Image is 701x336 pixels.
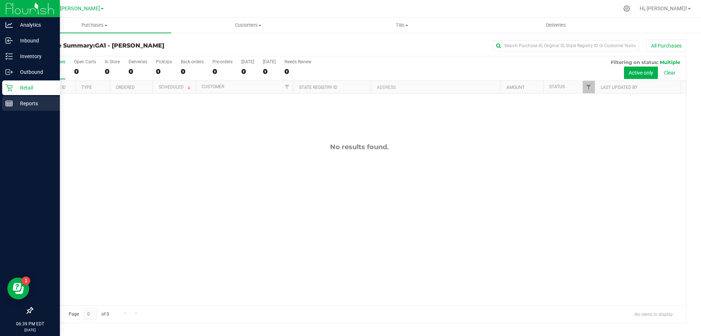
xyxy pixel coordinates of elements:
[13,52,57,61] p: Inventory
[18,18,171,33] a: Purchases
[129,59,147,64] div: Deliveries
[171,18,325,33] a: Customers
[536,22,576,29] span: Deliveries
[95,42,164,49] span: GA1 - [PERSON_NAME]
[46,5,100,12] span: GA1 - [PERSON_NAME]
[81,85,92,90] a: Type
[325,18,479,33] a: Tills
[241,67,254,76] div: 0
[263,67,276,76] div: 0
[5,84,13,91] inline-svg: Retail
[13,20,57,29] p: Analytics
[74,67,96,76] div: 0
[3,327,57,333] p: [DATE]
[105,67,120,76] div: 0
[13,99,57,108] p: Reports
[32,42,250,49] h3: Purchase Summary:
[212,67,233,76] div: 0
[622,5,631,12] div: Manage settings
[159,84,192,90] a: Scheduled
[22,276,30,285] iframe: Resource center unread badge
[660,59,680,65] span: Multiple
[281,81,293,93] a: Filter
[284,59,311,64] div: Needs Review
[74,59,96,64] div: Open Carts
[5,37,13,44] inline-svg: Inbound
[116,85,135,90] a: Ordered
[646,39,686,52] button: All Purchases
[105,59,120,64] div: In Store
[493,40,639,51] input: Search Purchase ID, Original ID, State Registry ID or Customer Name...
[156,67,172,76] div: 0
[7,278,29,299] iframe: Resource center
[13,83,57,92] p: Retail
[5,100,13,107] inline-svg: Reports
[212,59,233,64] div: Pre-orders
[62,309,115,320] span: Page of 0
[371,81,500,94] th: Address
[583,81,595,93] a: Filter
[549,84,565,89] a: Status
[479,18,633,33] a: Deliveries
[611,59,658,65] span: Filtering on status:
[181,59,204,64] div: Back-orders
[13,68,57,76] p: Outbound
[299,85,337,90] a: State Registry ID
[129,67,147,76] div: 0
[3,321,57,327] p: 06:39 PM EDT
[601,85,637,90] a: Last Updated By
[629,309,679,320] span: No items to display
[156,59,172,64] div: PickUps
[202,84,224,89] a: Customer
[5,53,13,60] inline-svg: Inventory
[18,22,171,29] span: Purchases
[241,59,254,64] div: [DATE]
[5,68,13,76] inline-svg: Outbound
[5,21,13,29] inline-svg: Analytics
[659,67,680,79] button: Clear
[13,36,57,45] p: Inbound
[325,22,478,29] span: Tills
[284,67,311,76] div: 0
[32,143,686,151] div: No results found.
[172,22,325,29] span: Customers
[640,5,687,11] span: Hi, [PERSON_NAME]!
[624,67,658,79] button: Active only
[181,67,204,76] div: 0
[263,59,276,64] div: [DATE]
[506,85,525,90] a: Amount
